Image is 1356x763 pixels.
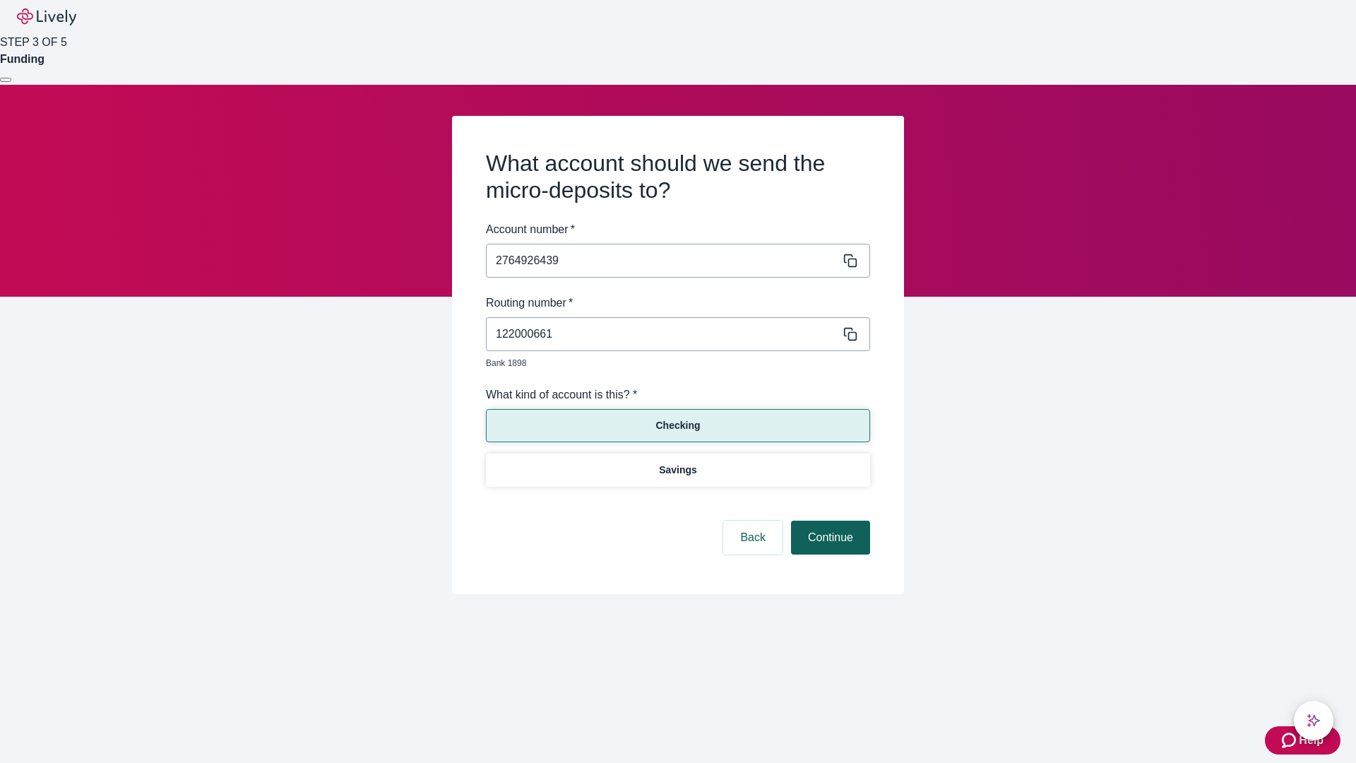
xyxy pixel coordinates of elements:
[843,254,857,268] svg: Copy to clipboard
[1282,732,1299,749] svg: Zendesk support icon
[1294,701,1333,740] button: chat
[843,327,857,341] svg: Copy to clipboard
[1299,732,1324,749] span: Help
[486,454,870,487] button: Savings
[1307,714,1321,728] svg: Lively AI Assistant
[486,221,575,238] label: Account number
[791,521,870,555] button: Continue
[659,463,697,478] p: Savings
[655,418,700,433] p: Checking
[486,150,870,204] h2: What account should we send the micro-deposits to?
[1265,726,1340,755] button: Zendesk support iconHelp
[723,521,783,555] button: Back
[840,251,860,271] button: Copy message content to clipboard
[840,324,860,344] button: Copy message content to clipboard
[486,357,860,369] p: Bank 1898
[486,295,573,312] label: Routing number
[486,409,870,442] button: Checking
[17,8,76,25] img: Lively
[486,386,637,403] label: What kind of account is this? *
